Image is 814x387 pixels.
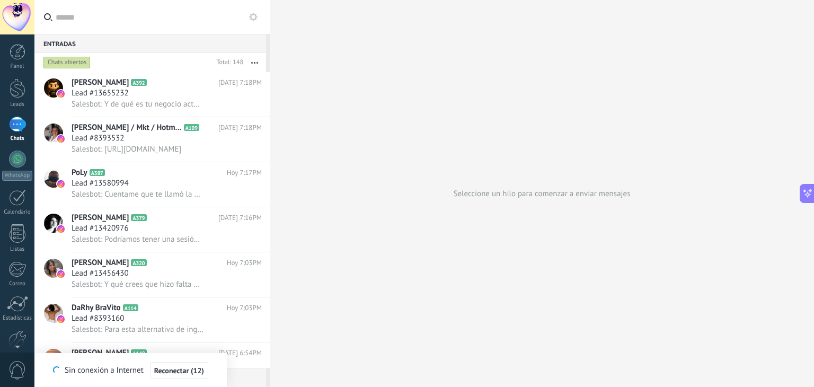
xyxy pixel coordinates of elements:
[43,56,91,69] div: Chats abiertos
[34,297,270,342] a: avatariconDaRhy BraVitoA114Hoy 7:03PMLead #8393160Salesbot: Para esta alternativa de ingreso tu e...
[72,279,203,289] span: Salesbot: Y qué crees que hizo falta para sacarlos adelante?
[72,178,129,189] span: Lead #13580994
[2,101,33,108] div: Leads
[218,213,262,223] span: [DATE] 7:16PM
[131,79,146,86] span: A392
[72,324,203,335] span: Salesbot: Para esta alternativa de ingreso tu estás buscando un empleo a tiempo parcial o un nego...
[212,57,243,68] div: Total: 148
[131,349,146,356] span: A140
[131,214,146,221] span: A379
[131,259,146,266] span: A320
[218,348,262,358] span: [DATE] 6:54PM
[154,367,204,374] span: Reconectar (12)
[227,303,262,313] span: Hoy 7:03PM
[72,144,181,154] span: Salesbot: [URL][DOMAIN_NAME]
[72,348,129,358] span: [PERSON_NAME]
[34,342,270,387] a: avataricon[PERSON_NAME]A140[DATE] 6:54PMLead #9161172
[57,135,65,143] img: icon
[53,362,208,379] div: Sin conexión a Internet
[72,168,87,178] span: PoLy
[34,34,266,53] div: Entradas
[184,124,199,131] span: A109
[57,180,65,188] img: icon
[57,315,65,323] img: icon
[227,168,262,178] span: Hoy 7:17PM
[72,313,124,324] span: Lead #8393160
[34,207,270,252] a: avataricon[PERSON_NAME]A379[DATE] 7:16PMLead #13420976Salesbot: Podríamos tener una sesión de con...
[34,252,270,297] a: avataricon[PERSON_NAME]A320Hoy 7:03PMLead #13456430Salesbot: Y qué crees que hizo falta para saca...
[2,246,33,253] div: Listas
[2,135,33,142] div: Chats
[72,234,203,244] span: Salesbot: Podríamos tener una sesión de consultoría que sería sin costo, sin embargo obviamente e...
[72,122,182,133] span: [PERSON_NAME] / Mkt / Hotmart / Emprendedora
[150,362,208,379] button: Reconectar (12)
[72,99,203,109] span: Salesbot: Y de qué es tu negocio actual?
[2,315,33,322] div: Estadísticas
[34,117,270,162] a: avataricon[PERSON_NAME] / Mkt / Hotmart / EmprendedoraA109[DATE] 7:18PMLead #8393532Salesbot: [UR...
[72,189,203,199] span: Salesbot: Cuentame que te llamó la atención de la publicación para saber cómo orientarte
[218,122,262,133] span: [DATE] 7:18PM
[72,213,129,223] span: [PERSON_NAME]
[227,258,262,268] span: Hoy 7:03PM
[57,225,65,233] img: icon
[57,90,65,98] img: icon
[57,270,65,278] img: icon
[123,304,138,311] span: A114
[90,169,105,176] span: A387
[72,223,129,234] span: Lead #13420976
[72,88,129,99] span: Lead #13655232
[72,258,129,268] span: [PERSON_NAME]
[218,77,262,88] span: [DATE] 7:18PM
[72,133,124,144] span: Lead #8393532
[2,63,33,70] div: Panel
[34,72,270,117] a: avataricon[PERSON_NAME]A392[DATE] 7:18PMLead #13655232Salesbot: Y de qué es tu negocio actual?
[2,280,33,287] div: Correo
[72,303,121,313] span: DaRhy BraVito
[2,171,32,181] div: WhatsApp
[2,209,33,216] div: Calendario
[72,268,129,279] span: Lead #13456430
[243,53,266,72] button: Más
[72,77,129,88] span: [PERSON_NAME]
[34,162,270,207] a: avatariconPoLyA387Hoy 7:17PMLead #13580994Salesbot: Cuentame que te llamó la atención de la publi...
